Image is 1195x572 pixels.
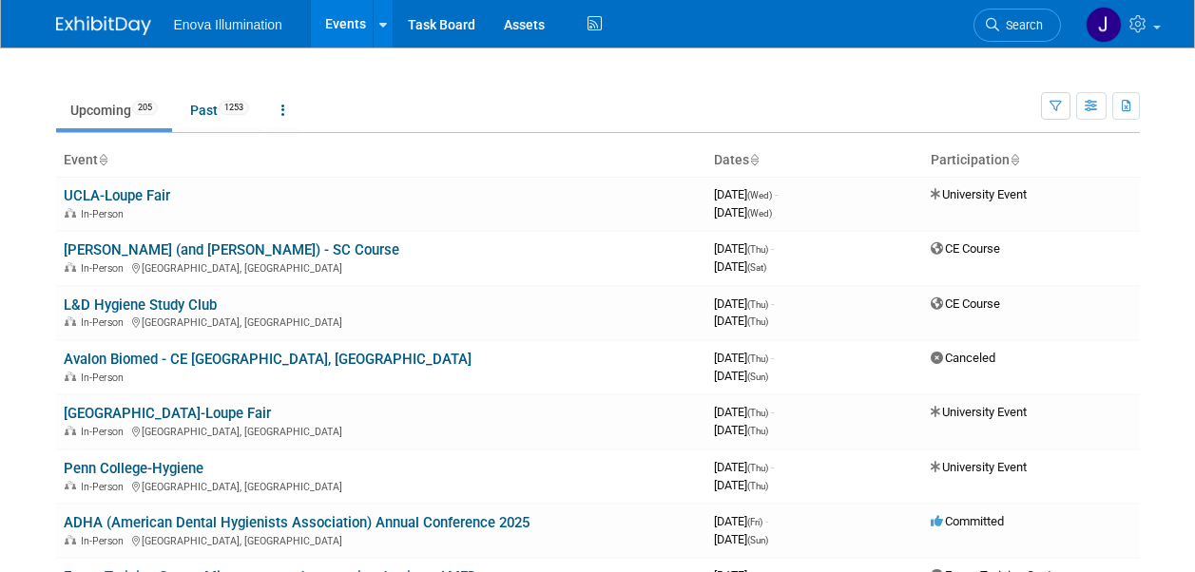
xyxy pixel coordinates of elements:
[714,314,768,328] span: [DATE]
[999,18,1043,32] span: Search
[174,17,282,32] span: Enova Illumination
[81,535,129,547] span: In-Person
[775,187,778,201] span: -
[81,208,129,220] span: In-Person
[64,187,170,204] a: UCLA-Loupe Fair
[132,101,158,115] span: 205
[747,190,772,200] span: (Wed)
[747,316,768,327] span: (Thu)
[64,514,530,531] a: ADHA (American Dental Hygienists Association) Annual Conference 2025
[931,514,1004,528] span: Committed
[56,144,706,177] th: Event
[64,423,699,438] div: [GEOGRAPHIC_DATA], [GEOGRAPHIC_DATA]
[747,408,768,418] span: (Thu)
[65,208,76,218] img: In-Person Event
[64,351,472,368] a: Avalon Biomed - CE [GEOGRAPHIC_DATA], [GEOGRAPHIC_DATA]
[714,241,774,256] span: [DATE]
[56,16,151,35] img: ExhibitDay
[931,460,1027,474] span: University Event
[747,208,772,219] span: (Wed)
[931,405,1027,419] span: University Event
[931,296,1000,311] span: CE Course
[714,205,772,219] span: [DATE]
[771,351,774,365] span: -
[1086,7,1122,43] img: JeffM Metcalf
[81,262,129,275] span: In-Person
[747,535,768,545] span: (Sun)
[714,351,774,365] span: [DATE]
[747,299,768,310] span: (Thu)
[81,481,129,493] span: In-Person
[931,241,1000,256] span: CE Course
[747,426,768,436] span: (Thu)
[714,369,768,383] span: [DATE]
[714,259,766,274] span: [DATE]
[923,144,1140,177] th: Participation
[64,296,217,314] a: L&D Hygiene Study Club
[714,423,768,437] span: [DATE]
[747,262,766,273] span: (Sat)
[65,316,76,326] img: In-Person Event
[65,426,76,435] img: In-Person Event
[771,405,774,419] span: -
[747,517,762,527] span: (Fri)
[65,262,76,272] img: In-Person Event
[714,296,774,311] span: [DATE]
[81,316,129,329] span: In-Person
[771,460,774,474] span: -
[747,481,768,491] span: (Thu)
[65,372,76,381] img: In-Person Event
[98,152,107,167] a: Sort by Event Name
[64,532,699,547] div: [GEOGRAPHIC_DATA], [GEOGRAPHIC_DATA]
[771,296,774,311] span: -
[714,532,768,546] span: [DATE]
[973,9,1061,42] a: Search
[64,478,699,493] div: [GEOGRAPHIC_DATA], [GEOGRAPHIC_DATA]
[931,187,1027,201] span: University Event
[931,351,995,365] span: Canceled
[64,460,203,477] a: Penn College-Hygiene
[176,92,263,128] a: Past1253
[771,241,774,256] span: -
[1010,152,1019,167] a: Sort by Participation Type
[64,405,271,422] a: [GEOGRAPHIC_DATA]-Loupe Fair
[81,372,129,384] span: In-Person
[65,481,76,490] img: In-Person Event
[81,426,129,438] span: In-Person
[706,144,923,177] th: Dates
[714,405,774,419] span: [DATE]
[64,259,699,275] div: [GEOGRAPHIC_DATA], [GEOGRAPHIC_DATA]
[749,152,759,167] a: Sort by Start Date
[765,514,768,528] span: -
[747,372,768,382] span: (Sun)
[714,514,768,528] span: [DATE]
[65,535,76,544] img: In-Person Event
[714,478,768,492] span: [DATE]
[747,244,768,255] span: (Thu)
[64,241,399,258] a: [PERSON_NAME] (and [PERSON_NAME]) - SC Course
[56,92,172,128] a: Upcoming205
[219,101,249,115] span: 1253
[714,460,774,474] span: [DATE]
[747,463,768,473] span: (Thu)
[714,187,778,201] span: [DATE]
[747,353,768,364] span: (Thu)
[64,314,699,329] div: [GEOGRAPHIC_DATA], [GEOGRAPHIC_DATA]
